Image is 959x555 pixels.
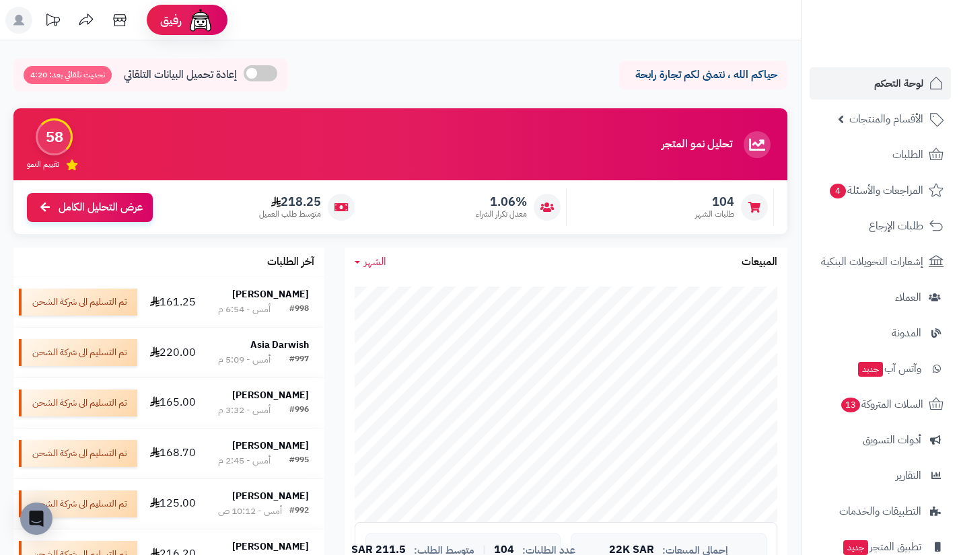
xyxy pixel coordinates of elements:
[857,359,921,378] span: وآتس آب
[695,194,734,209] span: 104
[218,353,271,367] div: أمس - 5:09 م
[695,209,734,220] span: طلبات الشهر
[232,388,309,402] strong: [PERSON_NAME]
[259,194,321,209] span: 218.25
[810,459,951,492] a: التقارير
[629,67,777,83] p: حياكم الله ، نتمنى لكم تجارة رابحة
[840,395,923,414] span: السلات المتروكة
[895,288,921,307] span: العملاء
[841,398,860,412] span: 13
[810,174,951,207] a: المراجعات والأسئلة4
[810,388,951,420] a: السلات المتروكة13
[143,328,203,377] td: 220.00
[187,7,214,34] img: ai-face.png
[810,495,951,527] a: التطبيقات والخدمات
[19,339,137,366] div: تم التسليم الى شركة الشحن
[289,353,309,367] div: #997
[662,139,732,151] h3: تحليل نمو المتجر
[143,479,203,529] td: 125.00
[810,317,951,349] a: المدونة
[20,503,52,535] div: Open Intercom Messenger
[742,256,777,268] h3: المبيعات
[259,209,321,220] span: متوسط طلب العميل
[896,466,921,485] span: التقارير
[27,159,59,170] span: تقييم النمو
[810,424,951,456] a: أدوات التسويق
[830,184,846,198] span: 4
[476,209,527,220] span: معدل تكرار الشراء
[892,145,923,164] span: الطلبات
[892,324,921,342] span: المدونة
[232,540,309,554] strong: [PERSON_NAME]
[869,217,923,235] span: طلبات الإرجاع
[218,303,271,316] div: أمس - 6:54 م
[355,254,386,270] a: الشهر
[858,362,883,377] span: جديد
[19,490,137,517] div: تم التسليم الى شركة الشحن
[27,193,153,222] a: عرض التحليل الكامل
[160,12,182,28] span: رفيق
[874,74,923,93] span: لوحة التحكم
[476,194,527,209] span: 1.06%
[143,429,203,478] td: 168.70
[483,545,486,555] span: |
[143,277,203,327] td: 161.25
[19,390,137,416] div: تم التسليم الى شركة الشحن
[267,256,314,268] h3: آخر الطلبات
[124,67,237,83] span: إعادة تحميل البيانات التلقائي
[232,439,309,453] strong: [PERSON_NAME]
[36,7,69,37] a: تحديثات المنصة
[218,505,282,518] div: أمس - 10:12 ص
[810,353,951,385] a: وآتس آبجديد
[19,289,137,316] div: تم التسليم الى شركة الشحن
[810,281,951,313] a: العملاء
[143,378,203,428] td: 165.00
[821,252,923,271] span: إشعارات التحويلات البنكية
[828,181,923,200] span: المراجعات والأسئلة
[364,254,386,270] span: الشهر
[19,440,137,467] div: تم التسليم الى شركة الشحن
[289,404,309,417] div: #996
[250,338,309,352] strong: Asia Darwish
[232,287,309,301] strong: [PERSON_NAME]
[289,303,309,316] div: #998
[218,454,271,468] div: أمس - 2:45 م
[289,505,309,518] div: #992
[810,210,951,242] a: طلبات الإرجاع
[839,502,921,521] span: التطبيقات والخدمات
[810,139,951,171] a: الطلبات
[218,404,271,417] div: أمس - 3:32 م
[863,431,921,449] span: أدوات التسويق
[289,454,309,468] div: #995
[24,66,112,84] span: تحديث تلقائي بعد: 4:20
[849,110,923,128] span: الأقسام والمنتجات
[232,489,309,503] strong: [PERSON_NAME]
[843,540,868,555] span: جديد
[810,67,951,100] a: لوحة التحكم
[59,200,143,215] span: عرض التحليل الكامل
[810,246,951,278] a: إشعارات التحويلات البنكية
